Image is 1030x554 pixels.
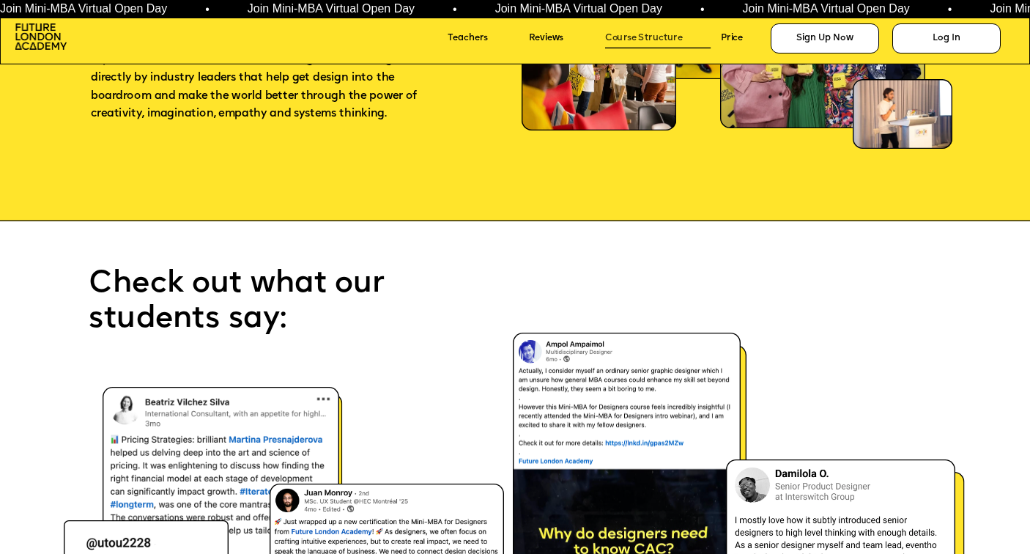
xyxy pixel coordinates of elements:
[721,29,761,48] a: Price
[605,29,711,48] a: Course Structure
[947,4,952,15] span: •
[15,23,67,50] img: image-aac980e9-41de-4c2d-a048-f29dd30a0068.png
[452,4,456,15] span: •
[89,267,490,337] p: Check out what our students say:
[700,4,704,15] span: •
[529,29,584,48] a: Reviews
[91,36,434,119] span: For the past 12 years, we’ve been creating courses and learning experiences for senior creatives ...
[448,29,513,48] a: Teachers
[204,4,209,15] span: •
